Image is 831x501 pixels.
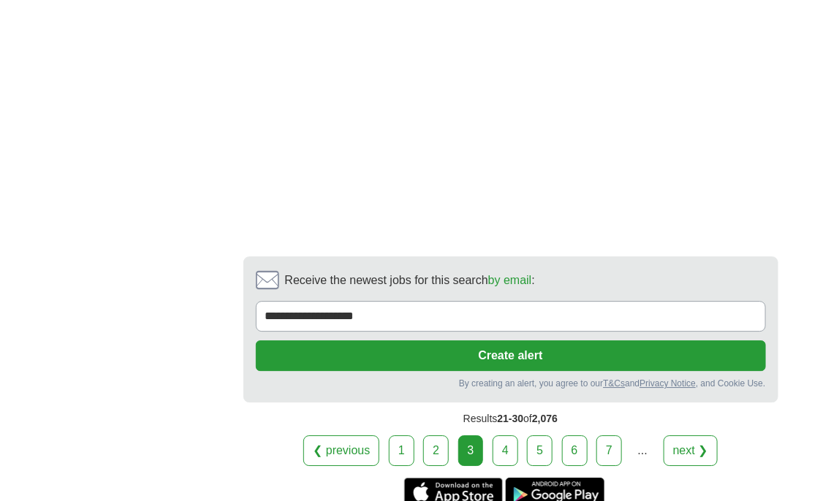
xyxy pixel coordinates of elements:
[458,435,484,466] div: 3
[423,435,449,466] a: 2
[498,413,524,424] span: 21-30
[285,272,535,289] span: Receive the newest jobs for this search :
[243,402,778,435] div: Results of
[488,274,532,286] a: by email
[256,377,766,390] div: By creating an alert, you agree to our and , and Cookie Use.
[493,435,518,466] a: 4
[303,435,379,466] a: ❮ previous
[603,378,625,389] a: T&Cs
[256,340,766,371] button: Create alert
[664,435,718,466] a: next ❯
[389,435,414,466] a: 1
[596,435,622,466] a: 7
[532,413,558,424] span: 2,076
[527,435,553,466] a: 5
[562,435,588,466] a: 6
[640,378,696,389] a: Privacy Notice
[628,436,657,465] div: ...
